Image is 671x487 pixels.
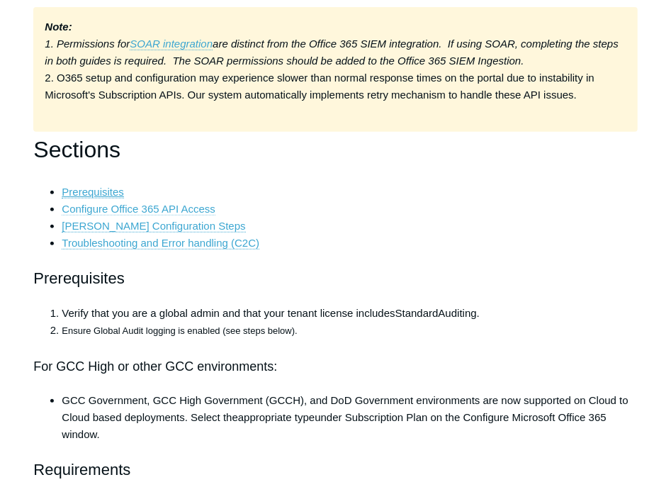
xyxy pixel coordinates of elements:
[395,307,439,319] span: Standard
[45,38,619,67] em: are distinct from the Office 365 SIEM integration. If using SOAR, completing the steps in both gu...
[477,307,480,319] span: .
[130,38,213,50] a: SOAR integration
[45,38,130,50] em: 1. Permissions for
[33,266,637,291] h2: Prerequisites
[62,411,607,440] span: under Subscription Plan on the Configure Microsoft Office 365 window.
[33,457,637,482] h2: Requirements
[62,394,628,423] span: GCC Government, GCC High Government (GCCH), and DoD Government environments are now supported on ...
[62,203,215,215] a: Configure Office 365 API Access
[33,359,277,374] span: For GCC High or other GCC environments:
[62,220,245,233] a: [PERSON_NAME] Configuration Steps
[62,186,124,198] a: Prerequisites
[33,132,637,168] h1: Sections
[439,307,477,319] span: Auditing
[62,237,259,250] a: Troubleshooting and Error handling (C2C)
[45,21,72,33] strong: Note:
[62,325,297,336] span: Ensure Global Audit logging is enabled (see steps below).
[62,307,395,319] span: Verify that you are a global admin and that your tenant license includes
[33,7,637,132] div: 2. O365 setup and configuration may experience slower than normal response times on the portal du...
[238,411,315,423] span: appropriate type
